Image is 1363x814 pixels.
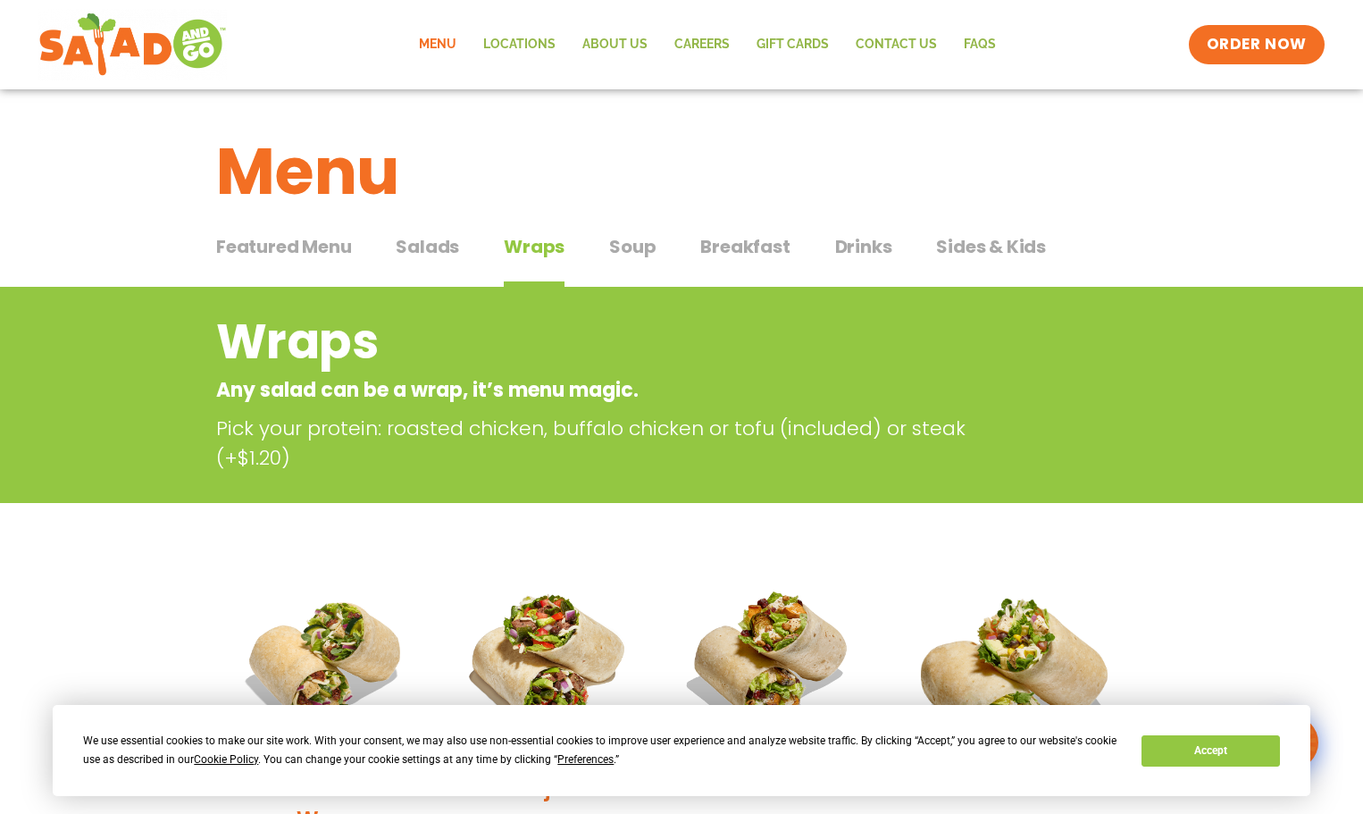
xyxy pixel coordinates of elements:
[216,414,1011,473] p: Pick your protein: roasted chicken, buffalo chicken or tofu (included) or steak (+$1.20)
[1189,25,1325,64] a: ORDER NOW
[950,24,1009,65] a: FAQs
[470,24,569,65] a: Locations
[83,732,1120,769] div: We use essential cookies to make our site work. With your consent, we may also use non-essential ...
[936,233,1046,260] span: Sides & Kids
[406,24,470,65] a: Menu
[406,24,1009,65] nav: Menu
[216,233,351,260] span: Featured Menu
[216,375,1003,405] p: Any salad can be a wrap, it’s menu magic.
[216,227,1147,288] div: Tabbed content
[835,233,892,260] span: Drinks
[673,564,868,759] img: Product photo for Roasted Autumn Wrap
[842,24,950,65] a: Contact Us
[609,233,656,260] span: Soup
[569,24,661,65] a: About Us
[661,24,743,65] a: Careers
[1207,34,1307,55] span: ORDER NOW
[38,9,227,80] img: new-SAG-logo-768×292
[216,306,1003,378] h2: Wraps
[216,123,1147,220] h1: Menu
[451,564,646,759] img: Product photo for Fajita Wrap
[53,705,1310,796] div: Cookie Consent Prompt
[743,24,842,65] a: GIFT CARDS
[194,753,258,766] span: Cookie Policy
[396,233,459,260] span: Salads
[700,233,790,260] span: Breakfast
[557,753,614,766] span: Preferences
[230,564,424,759] img: Product photo for Tuscan Summer Wrap
[895,564,1133,802] img: Product photo for BBQ Ranch Wrap
[504,233,564,260] span: Wraps
[1141,735,1279,767] button: Accept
